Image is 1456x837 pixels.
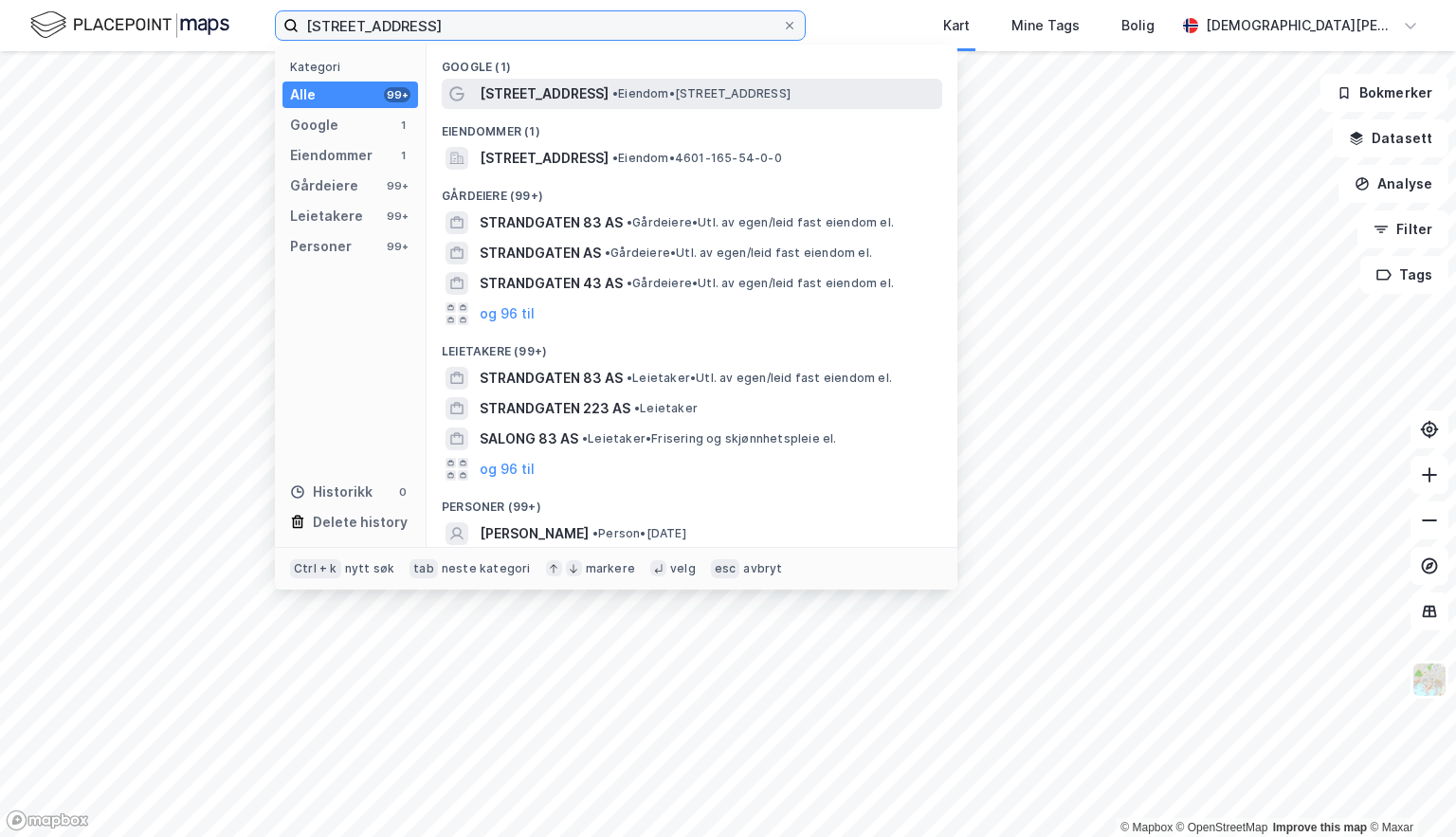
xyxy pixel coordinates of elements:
[1361,746,1456,837] iframe: Chat Widget
[627,276,894,291] span: Gårdeiere • Utl. av egen/leid fast eiendom el.
[442,561,531,576] div: neste kategori
[480,367,623,390] span: STRANDGATEN 83 AS
[384,239,410,254] div: 99+
[290,114,338,136] div: Google
[605,246,610,260] span: •
[427,484,957,519] div: Personer (99+)
[384,178,410,193] div: 99+
[395,148,410,163] div: 1
[612,151,782,166] span: Eiendom • 4601-165-54-0-0
[943,14,970,37] div: Kart
[612,86,618,100] span: •
[627,276,632,290] span: •
[290,174,358,197] div: Gårdeiere
[1120,821,1173,834] a: Mapbox
[1273,821,1367,834] a: Improve this map
[427,109,957,143] div: Eiendommer (1)
[409,559,438,578] div: tab
[1333,119,1448,157] button: Datasett
[480,458,535,481] button: og 96 til
[582,431,837,446] span: Leietaker • Frisering og skjønnhetspleie el.
[711,559,740,578] div: esc
[480,211,623,234] span: STRANDGATEN 83 AS
[427,45,957,79] div: Google (1)
[634,401,640,415] span: •
[1360,256,1448,294] button: Tags
[480,522,589,545] span: [PERSON_NAME]
[395,484,410,500] div: 0
[1011,14,1080,37] div: Mine Tags
[384,87,410,102] div: 99+
[290,481,373,503] div: Historikk
[290,205,363,227] div: Leietakere
[299,11,782,40] input: Søk på adresse, matrikkel, gårdeiere, leietakere eller personer
[612,151,618,165] span: •
[395,118,410,133] div: 1
[30,9,229,42] img: logo.f888ab2527a4732fd821a326f86c7f29.svg
[627,215,894,230] span: Gårdeiere • Utl. av egen/leid fast eiendom el.
[480,428,578,450] span: SALONG 83 AS
[634,401,698,416] span: Leietaker
[290,144,373,167] div: Eiendommer
[290,559,341,578] div: Ctrl + k
[1121,14,1155,37] div: Bolig
[1320,74,1448,112] button: Bokmerker
[605,246,872,261] span: Gårdeiere • Utl. av egen/leid fast eiendom el.
[290,83,316,106] div: Alle
[1176,821,1268,834] a: OpenStreetMap
[1338,165,1448,203] button: Analyse
[670,561,696,576] div: velg
[1357,210,1448,248] button: Filter
[743,561,782,576] div: avbryt
[480,147,609,170] span: [STREET_ADDRESS]
[6,810,89,831] a: Mapbox homepage
[582,431,588,446] span: •
[480,302,535,325] button: og 96 til
[592,526,598,540] span: •
[627,215,632,229] span: •
[427,173,957,208] div: Gårdeiere (99+)
[384,209,410,224] div: 99+
[480,82,609,105] span: [STREET_ADDRESS]
[427,329,957,363] div: Leietakere (99+)
[1206,14,1395,37] div: [DEMOGRAPHIC_DATA][PERSON_NAME]
[612,86,791,101] span: Eiendom • [STREET_ADDRESS]
[345,561,395,576] div: nytt søk
[1361,746,1456,837] div: Kontrollprogram for chat
[1411,662,1447,698] img: Z
[290,60,418,74] div: Kategori
[592,526,686,541] span: Person • [DATE]
[290,235,352,258] div: Personer
[480,242,601,264] span: STRANDGATEN AS
[627,371,892,386] span: Leietaker • Utl. av egen/leid fast eiendom el.
[313,511,408,534] div: Delete history
[480,397,630,420] span: STRANDGATEN 223 AS
[627,371,632,385] span: •
[586,561,635,576] div: markere
[480,272,623,295] span: STRANDGATEN 43 AS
